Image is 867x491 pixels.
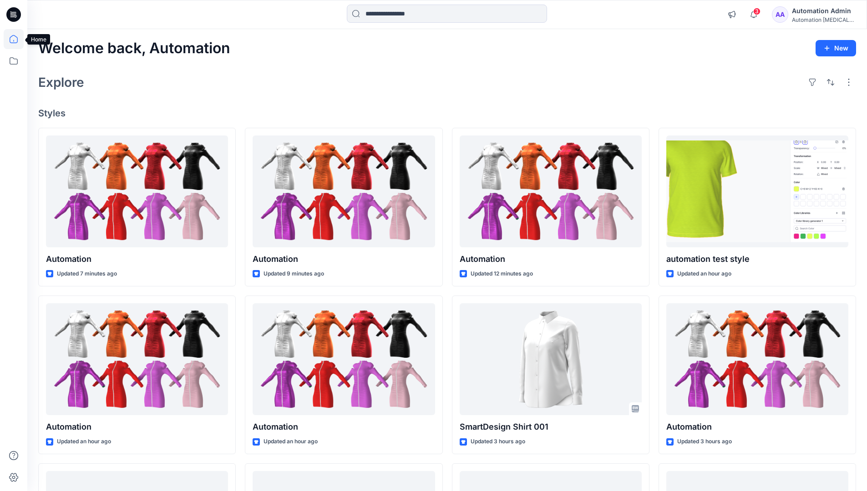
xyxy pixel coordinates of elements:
[253,253,435,266] p: Automation
[460,421,642,433] p: SmartDesign Shirt 001
[57,437,111,446] p: Updated an hour ago
[460,253,642,266] p: Automation
[666,303,848,416] a: Automation
[38,75,84,90] h2: Explore
[772,6,788,23] div: AA
[677,269,731,279] p: Updated an hour ago
[666,421,848,433] p: Automation
[666,135,848,248] a: automation test style
[666,253,848,266] p: automation test style
[46,253,228,266] p: Automation
[753,8,761,15] span: 3
[460,135,642,248] a: Automation
[253,303,435,416] a: Automation
[677,437,732,446] p: Updated 3 hours ago
[46,303,228,416] a: Automation
[253,135,435,248] a: Automation
[38,108,856,119] h4: Styles
[253,421,435,433] p: Automation
[460,303,642,416] a: SmartDesign Shirt 001
[264,437,318,446] p: Updated an hour ago
[46,421,228,433] p: Automation
[46,135,228,248] a: Automation
[38,40,230,57] h2: Welcome back, Automation
[792,16,856,23] div: Automation [MEDICAL_DATA]...
[471,437,525,446] p: Updated 3 hours ago
[471,269,533,279] p: Updated 12 minutes ago
[792,5,856,16] div: Automation Admin
[57,269,117,279] p: Updated 7 minutes ago
[264,269,324,279] p: Updated 9 minutes ago
[816,40,856,56] button: New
